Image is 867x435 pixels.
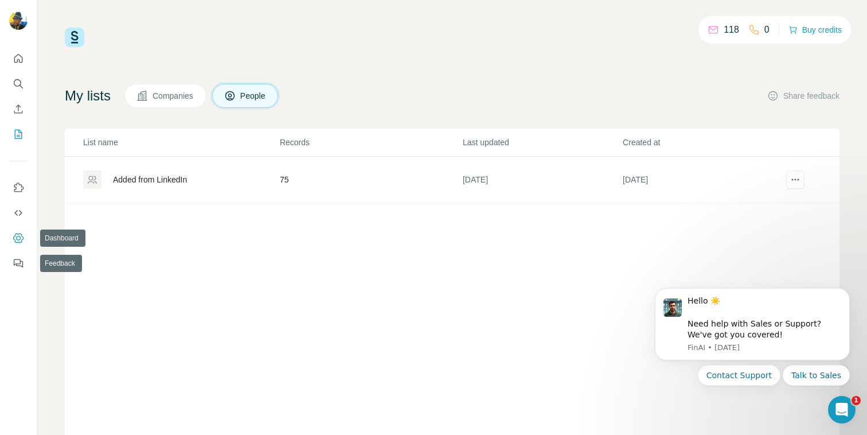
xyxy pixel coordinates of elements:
button: Quick start [9,48,28,69]
button: Buy credits [788,22,842,38]
button: Feedback [9,253,28,274]
p: Created at [623,137,782,148]
p: List name [83,137,279,148]
button: Enrich CSV [9,99,28,119]
button: Use Surfe on LinkedIn [9,177,28,198]
button: actions [786,170,804,189]
img: Avatar [9,11,28,30]
p: Last updated [463,137,622,148]
span: People [240,90,267,102]
button: Dashboard [9,228,28,248]
span: Companies [153,90,194,102]
h4: My lists [65,87,111,105]
div: Added from LinkedIn [113,174,187,185]
iframe: Intercom live chat [828,396,856,424]
button: Share feedback [767,90,839,102]
iframe: Intercom notifications message [638,274,867,429]
button: My lists [9,124,28,145]
p: 118 [724,23,739,37]
img: Surfe Logo [65,28,84,47]
p: 0 [764,23,770,37]
p: Records [280,137,462,148]
td: [DATE] [462,157,622,203]
td: 75 [279,157,462,203]
span: 1 [852,396,861,405]
td: [DATE] [622,157,782,203]
button: Use Surfe API [9,203,28,223]
button: Search [9,73,28,94]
